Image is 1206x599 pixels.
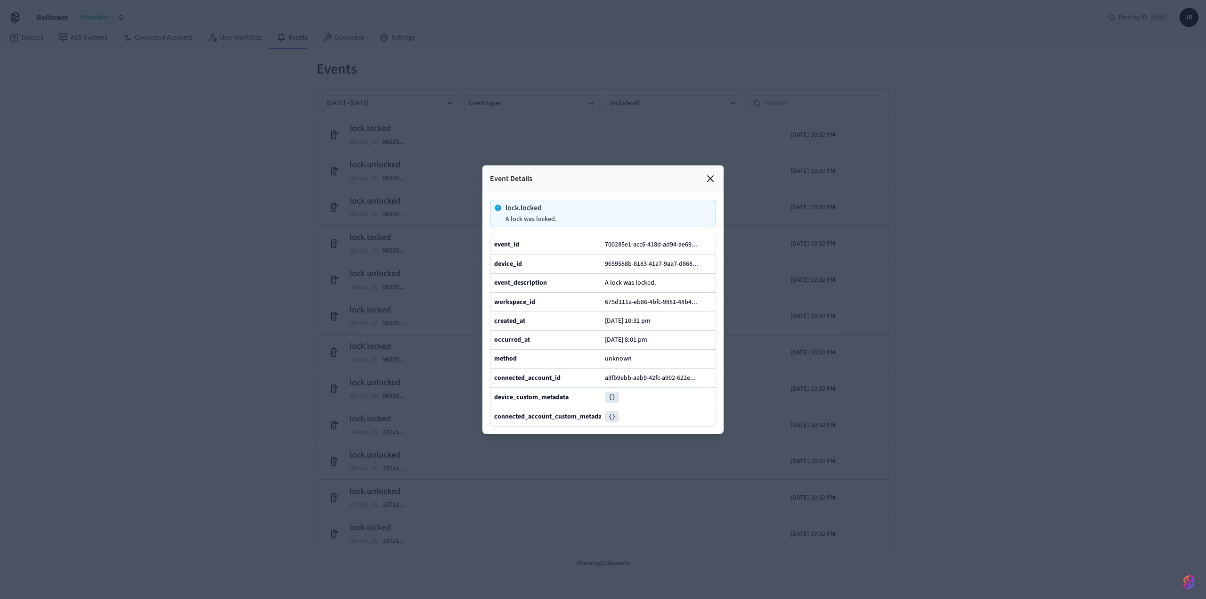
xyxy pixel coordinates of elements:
b: event_id [494,240,519,249]
img: SeamLogoGradient.69752ec5.svg [1183,574,1195,590]
button: 675d111a-eb86-4bfc-9881-48b4... [603,296,707,308]
span: A lock was locked. [605,278,656,287]
button: a3fb9ebb-aab9-42fc-a902-622e... [603,372,705,384]
pre: {} [605,411,619,422]
p: lock.locked [505,204,557,212]
pre: {} [605,392,619,403]
span: unknown [605,354,632,363]
b: event_description [494,278,547,287]
b: device_custom_metadata [494,393,569,402]
b: workspace_id [494,297,535,307]
b: connected_account_id [494,373,561,383]
b: device_id [494,259,522,269]
b: method [494,354,517,363]
p: Event Details [490,173,532,184]
p: [DATE] 8:01 pm [605,336,647,344]
button: 700285e1-acc6-418d-ad94-ae69... [603,239,707,250]
p: [DATE] 10:32 pm [605,317,651,325]
b: connected_account_custom_metadata [494,412,607,421]
button: 9659588b-8183-41a7-9aa7-d868... [603,258,708,270]
p: A lock was locked. [505,215,557,223]
b: created_at [494,316,525,326]
b: occurred_at [494,335,530,345]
